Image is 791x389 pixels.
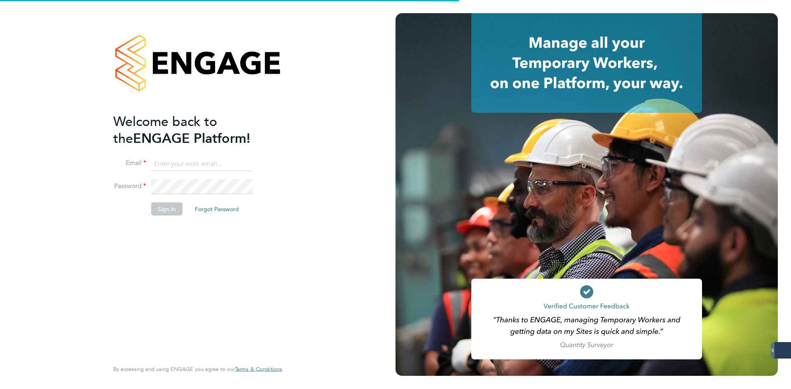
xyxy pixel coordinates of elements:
[188,203,246,216] button: Forgot Password
[151,156,253,171] input: Enter your work email...
[151,203,183,216] button: Sign In
[113,182,146,191] label: Password
[113,113,217,146] span: Welcome back to the
[113,366,282,373] span: By accessing and using ENGAGE you agree to our
[235,366,282,373] a: Terms & Conditions
[113,113,274,147] h2: ENGAGE Platform!
[113,159,146,168] label: Email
